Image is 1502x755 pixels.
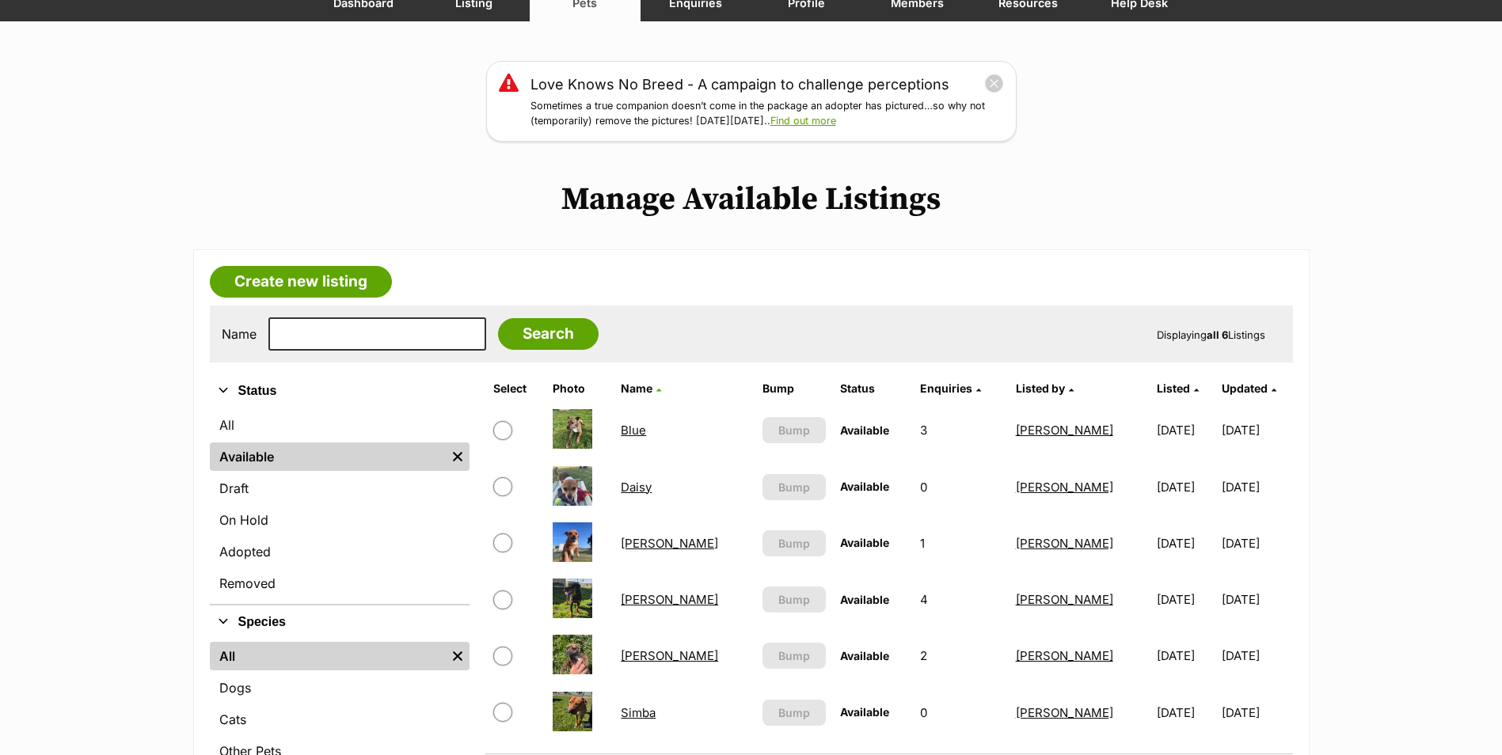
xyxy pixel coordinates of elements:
[914,628,1007,683] td: 2
[840,423,889,437] span: Available
[770,115,836,127] a: Find out more
[1157,328,1265,341] span: Displaying Listings
[621,648,718,663] a: [PERSON_NAME]
[210,381,470,401] button: Status
[210,673,470,702] a: Dogs
[210,612,470,632] button: Species
[778,647,810,664] span: Bump
[920,381,972,395] span: translation missing: en.admin.listings.index.attributes.enquiries
[210,411,470,439] a: All
[1150,572,1220,627] td: [DATE]
[840,649,889,662] span: Available
[1016,592,1113,607] a: [PERSON_NAME]
[210,537,470,566] a: Adopted
[621,381,652,395] span: Name
[840,480,889,493] span: Available
[498,318,599,350] input: Search
[914,516,1007,571] td: 1
[778,422,810,438] span: Bump
[1016,648,1113,663] a: [PERSON_NAME]
[914,685,1007,740] td: 0
[778,704,810,721] span: Bump
[1222,685,1291,740] td: [DATE]
[210,474,470,503] a: Draft
[778,535,810,552] span: Bump
[834,376,912,401] th: Status
[210,506,470,534] a: On Hold
[762,643,827,669] button: Bump
[621,536,718,551] a: [PERSON_NAME]
[210,266,392,298] a: Create new listing
[546,376,613,401] th: Photo
[222,327,257,341] label: Name
[446,642,470,670] a: Remove filter
[840,593,889,606] span: Available
[1222,572,1291,627] td: [DATE]
[1016,536,1113,551] a: [PERSON_NAME]
[210,705,470,734] a: Cats
[530,99,1004,129] p: Sometimes a true companion doesn’t come in the package an adopter has pictured…so why not (tempor...
[762,417,827,443] button: Bump
[210,408,470,604] div: Status
[621,381,661,395] a: Name
[1207,328,1228,341] strong: all 6
[914,572,1007,627] td: 4
[530,74,949,95] a: Love Knows No Breed - A campaign to challenge perceptions
[840,705,889,719] span: Available
[446,442,470,471] a: Remove filter
[762,586,827,613] button: Bump
[756,376,833,401] th: Bump
[778,479,810,495] span: Bump
[914,460,1007,514] td: 0
[984,74,1004,93] button: close
[621,480,652,495] a: Daisy
[1016,381,1065,395] span: Listed by
[1150,460,1220,514] td: [DATE]
[210,569,470,598] a: Removed
[840,536,889,549] span: Available
[1016,381,1074,395] a: Listed by
[1222,381,1276,395] a: Updated
[762,474,827,500] button: Bump
[1150,628,1220,683] td: [DATE]
[778,591,810,608] span: Bump
[621,423,646,438] a: Blue
[1222,516,1291,571] td: [DATE]
[210,442,446,471] a: Available
[621,592,718,607] a: [PERSON_NAME]
[1157,381,1190,395] span: Listed
[1222,460,1291,514] td: [DATE]
[621,705,656,720] a: Simba
[920,381,981,395] a: Enquiries
[762,700,827,726] button: Bump
[1222,403,1291,457] td: [DATE]
[1222,381,1268,395] span: Updated
[914,403,1007,457] td: 3
[1016,423,1113,438] a: [PERSON_NAME]
[487,376,546,401] th: Select
[1222,628,1291,683] td: [DATE]
[762,530,827,556] button: Bump
[1016,705,1113,720] a: [PERSON_NAME]
[1016,480,1113,495] a: [PERSON_NAME]
[210,642,446,670] a: All
[1150,516,1220,571] td: [DATE]
[1157,381,1199,395] a: Listed
[1150,685,1220,740] td: [DATE]
[1150,403,1220,457] td: [DATE]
